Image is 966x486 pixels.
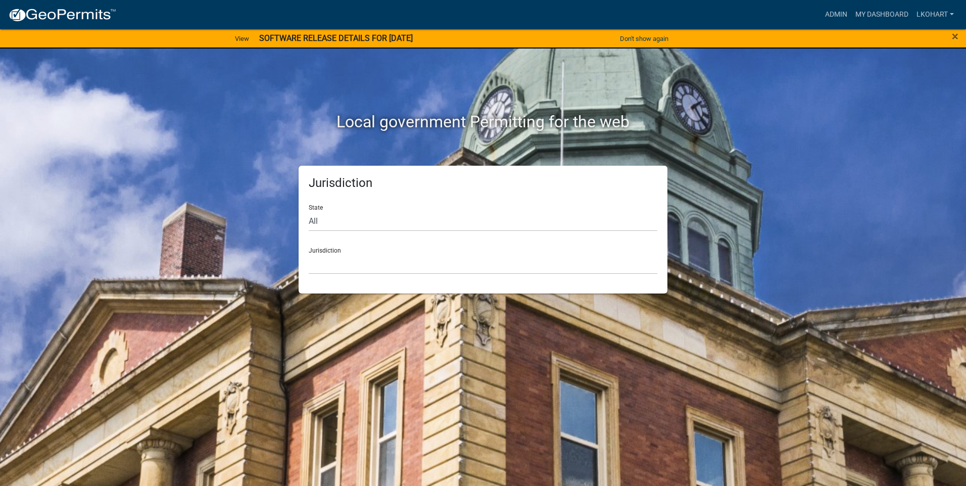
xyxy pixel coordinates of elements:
a: lkohart [912,5,958,24]
button: Don't show again [616,30,672,47]
span: × [952,29,958,43]
a: Admin [821,5,851,24]
button: Close [952,30,958,42]
strong: SOFTWARE RELEASE DETAILS FOR [DATE] [259,33,413,43]
h5: Jurisdiction [309,176,657,190]
h2: Local government Permitting for the web [203,112,763,131]
a: My Dashboard [851,5,912,24]
a: View [231,30,253,47]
